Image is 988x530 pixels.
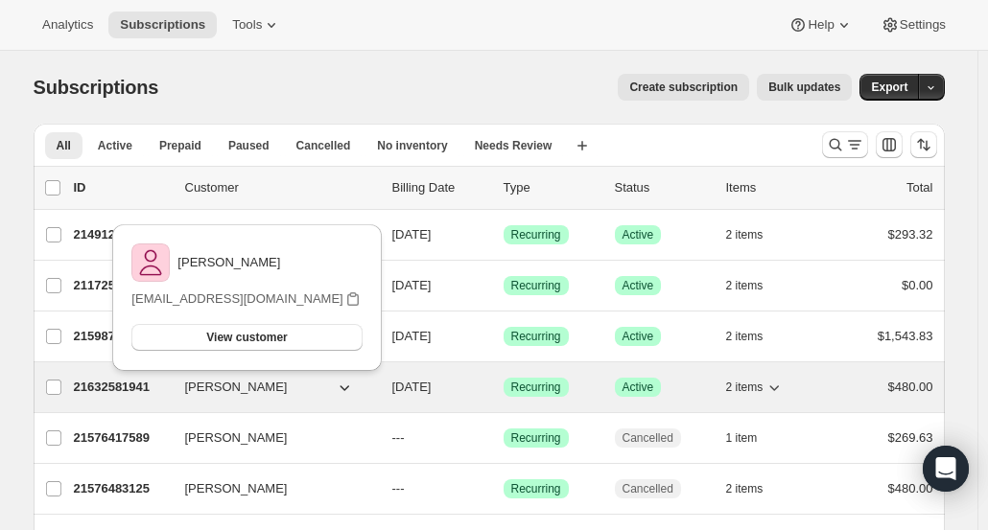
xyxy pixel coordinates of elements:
span: Recurring [511,329,561,344]
span: Recurring [511,227,561,242]
span: Active [623,278,654,293]
p: Status [615,178,711,197]
span: Subscriptions [34,77,159,98]
span: 2 items [726,380,764,395]
span: Tools [232,17,262,33]
button: 2 items [726,221,785,248]
p: Billing Date [392,178,488,197]
button: 2 items [726,272,785,299]
div: 21576417589[PERSON_NAME]---SuccessRecurringCancelled1 item$269.63 [74,425,933,451]
button: Sort the results [910,131,937,158]
p: 21172584757 [74,276,170,295]
span: --- [392,430,405,445]
span: [DATE] [392,278,432,292]
span: No inventory [377,138,447,153]
div: 21491286325[PERSON_NAME][DATE]SuccessRecurringSuccessActive2 items$293.32 [74,221,933,248]
span: Settings [900,17,946,33]
span: Cancelled [623,481,673,496]
p: [EMAIL_ADDRESS][DOMAIN_NAME] [131,289,342,309]
span: $269.63 [888,430,933,445]
button: Create subscription [618,74,749,101]
span: Subscriptions [120,17,205,33]
span: Recurring [511,481,561,496]
button: Help [777,12,864,38]
div: Items [726,178,822,197]
span: [PERSON_NAME] [185,378,288,397]
span: Analytics [42,17,93,33]
span: Paused [228,138,270,153]
button: 2 items [726,374,785,401]
p: 21576483125 [74,479,170,498]
span: Needs Review [475,138,553,153]
span: Recurring [511,278,561,293]
span: Help [808,17,834,33]
span: All [57,138,71,153]
div: 21576483125[PERSON_NAME]---SuccessRecurringCancelled2 items$480.00 [74,475,933,502]
span: 1 item [726,430,758,446]
span: $480.00 [888,481,933,495]
span: [DATE] [392,227,432,242]
span: 2 items [726,227,764,242]
div: Type [504,178,600,197]
div: 21632581941[PERSON_NAME][DATE]SuccessRecurringSuccessActive2 items$480.00 [74,374,933,401]
p: 21576417589 [74,428,170,448]
span: [PERSON_NAME] [185,479,288,498]
span: Recurring [511,380,561,395]
button: Create new view [567,132,598,159]
span: Create subscription [629,80,738,95]
button: [PERSON_NAME] [174,473,365,504]
p: Total [906,178,932,197]
p: ID [74,178,170,197]
button: Settings [869,12,957,38]
button: [PERSON_NAME] [174,423,365,453]
button: Analytics [31,12,105,38]
span: $480.00 [888,380,933,394]
img: variant image [131,243,170,282]
button: 1 item [726,425,779,451]
p: 21491286325 [74,225,170,244]
span: $1,543.83 [878,329,933,343]
p: Customer [185,178,377,197]
span: [DATE] [392,380,432,394]
span: Active [98,138,132,153]
span: Active [623,380,654,395]
span: Bulk updates [768,80,840,95]
span: 2 items [726,481,764,496]
span: View customer [206,330,287,345]
span: $293.32 [888,227,933,242]
div: Open Intercom Messenger [923,446,969,492]
span: Prepaid [159,138,201,153]
span: Export [871,80,907,95]
span: 2 items [726,278,764,293]
span: Recurring [511,430,561,446]
span: --- [392,481,405,495]
button: View customer [131,324,362,351]
button: Tools [221,12,293,38]
span: Active [623,329,654,344]
span: Active [623,227,654,242]
button: 2 items [726,475,785,502]
button: [PERSON_NAME] [174,372,365,403]
button: Subscriptions [108,12,217,38]
p: 21632581941 [74,378,170,397]
div: IDCustomerBilling DateTypeStatusItemsTotal [74,178,933,197]
button: Bulk updates [757,74,852,101]
span: 2 items [726,329,764,344]
span: [DATE] [392,329,432,343]
button: 2 items [726,323,785,350]
div: 21172584757[PERSON_NAME][DATE]SuccessRecurringSuccessActive2 items$0.00 [74,272,933,299]
button: Export [859,74,919,101]
p: [PERSON_NAME] [177,253,280,272]
div: 21598765365[PERSON_NAME][DATE]SuccessRecurringSuccessActive2 items$1,543.83 [74,323,933,350]
button: Customize table column order and visibility [876,131,903,158]
span: Cancelled [296,138,351,153]
span: [PERSON_NAME] [185,428,288,448]
span: Cancelled [623,430,673,446]
span: $0.00 [902,278,933,292]
p: 21598765365 [74,327,170,346]
button: Search and filter results [822,131,868,158]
